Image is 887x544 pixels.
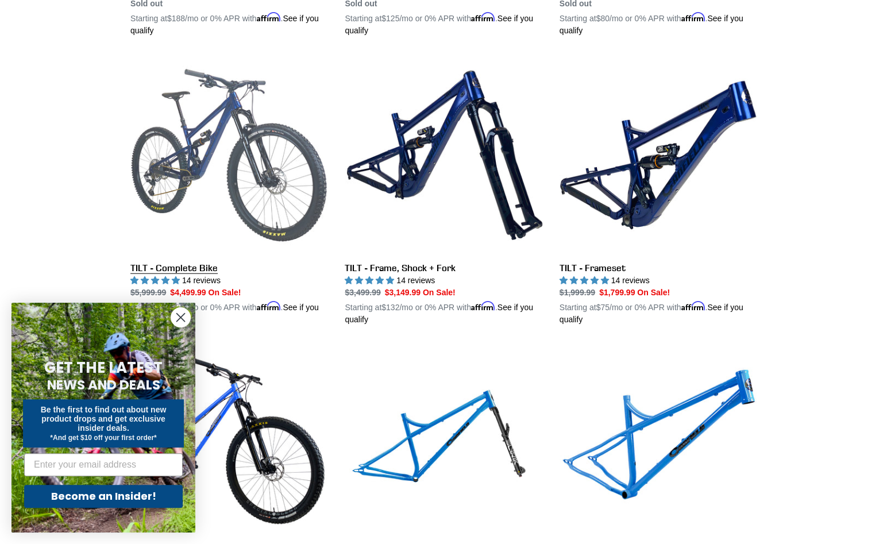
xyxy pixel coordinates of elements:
span: *And get $10 off your first order* [50,434,156,442]
span: NEWS AND DEALS [47,376,160,394]
span: Be the first to find out about new product drops and get exclusive insider deals. [41,405,167,433]
button: Close dialog [171,307,191,327]
button: Become an Insider! [24,485,183,508]
input: Enter your email address [24,453,183,476]
span: GET THE LATEST [44,357,163,378]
